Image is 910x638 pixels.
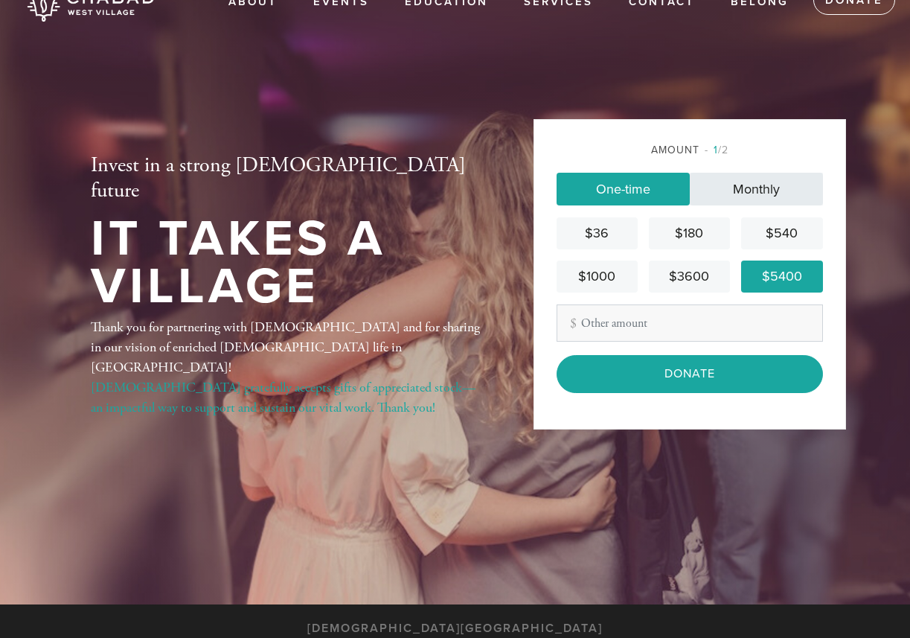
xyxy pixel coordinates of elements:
[705,144,728,156] span: /2
[91,153,485,203] h2: Invest in a strong [DEMOGRAPHIC_DATA] future
[557,261,638,293] a: $1000
[741,261,822,293] a: $5400
[557,142,823,158] div: Amount
[690,173,823,205] a: Monthly
[557,355,823,392] input: Donate
[91,215,485,311] h1: It Takes a Village
[91,317,485,418] div: Thank you for partnering with [DEMOGRAPHIC_DATA] and for sharing in our vision of enriched [DEMOG...
[714,144,718,156] span: 1
[747,267,816,287] div: $5400
[655,223,724,243] div: $180
[91,379,475,416] a: [DEMOGRAPHIC_DATA] gratefully accepts gifts of appreciated stock—an impactful way to support and ...
[557,173,690,205] a: One-time
[557,217,638,249] a: $36
[557,304,823,342] input: Other amount
[741,217,822,249] a: $540
[649,217,730,249] a: $180
[563,223,632,243] div: $36
[307,622,603,636] h3: [DEMOGRAPHIC_DATA][GEOGRAPHIC_DATA]
[649,261,730,293] a: $3600
[563,267,632,287] div: $1000
[747,223,816,243] div: $540
[655,267,724,287] div: $3600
